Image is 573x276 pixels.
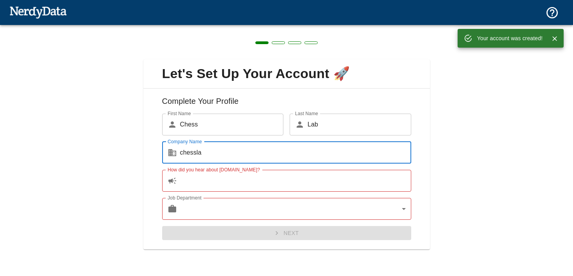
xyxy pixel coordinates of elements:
h6: Complete Your Profile [150,95,424,114]
button: Close [549,33,561,45]
span: Let's Set Up Your Account 🚀 [150,66,424,82]
label: Job Department [168,194,202,201]
label: Company Name [168,138,202,145]
img: NerdyData.com [9,4,67,20]
div: Your account was created! [477,31,543,45]
label: Last Name [295,110,318,117]
label: First Name [168,110,191,117]
button: Support and Documentation [541,1,564,24]
label: How did you hear about [DOMAIN_NAME]? [168,166,260,173]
